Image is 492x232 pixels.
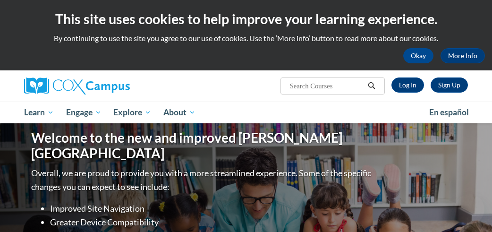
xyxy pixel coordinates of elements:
[24,77,162,95] a: Cox Campus
[157,102,202,123] a: About
[423,103,475,122] a: En español
[24,107,54,118] span: Learn
[50,215,373,229] li: Greater Device Compatibility
[403,48,433,63] button: Okay
[163,107,195,118] span: About
[454,194,484,224] iframe: Button to launch messaging window
[18,102,60,123] a: Learn
[24,77,130,95] img: Cox Campus
[107,102,157,123] a: Explore
[66,107,102,118] span: Engage
[441,48,485,63] a: More Info
[391,77,424,93] a: Log In
[429,107,469,117] span: En español
[113,107,151,118] span: Explore
[365,80,379,92] button: Search
[289,80,365,92] input: Search Courses
[60,102,108,123] a: Engage
[50,202,373,215] li: Improved Site Navigation
[31,166,373,194] p: Overall, we are proud to provide you with a more streamlined experience. Some of the specific cha...
[17,102,475,123] div: Main menu
[7,9,485,28] h2: This site uses cookies to help improve your learning experience.
[7,33,485,43] p: By continuing to use the site you agree to our use of cookies. Use the ‘More info’ button to read...
[431,77,468,93] a: Register
[31,130,373,162] h1: Welcome to the new and improved [PERSON_NAME][GEOGRAPHIC_DATA]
